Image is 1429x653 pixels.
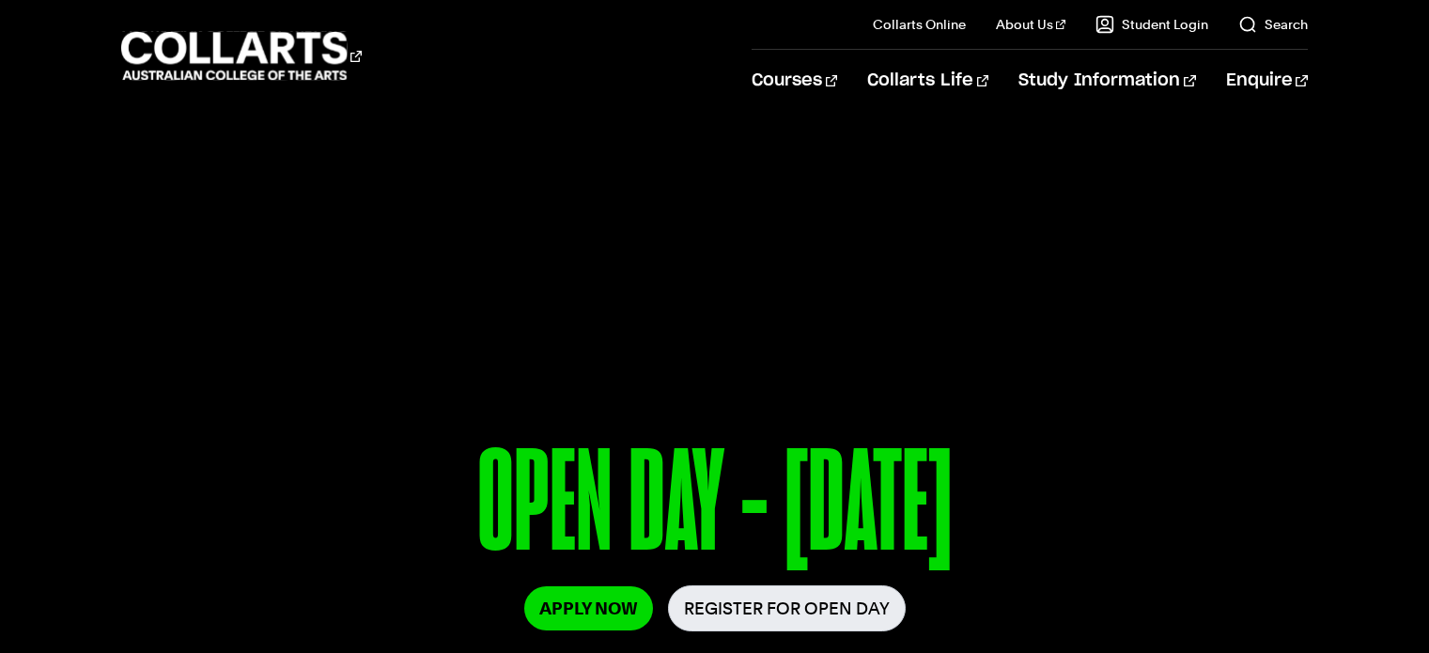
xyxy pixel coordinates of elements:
a: Collarts Life [867,50,988,112]
a: About Us [996,15,1065,34]
a: Search [1238,15,1308,34]
a: Student Login [1095,15,1208,34]
a: Collarts Online [873,15,966,34]
a: Study Information [1018,50,1195,112]
div: Go to homepage [121,29,362,83]
a: Enquire [1226,50,1308,112]
a: Register for Open Day [668,585,906,631]
p: OPEN DAY - [DATE] [160,430,1269,585]
a: Courses [752,50,837,112]
a: Apply Now [524,586,653,630]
